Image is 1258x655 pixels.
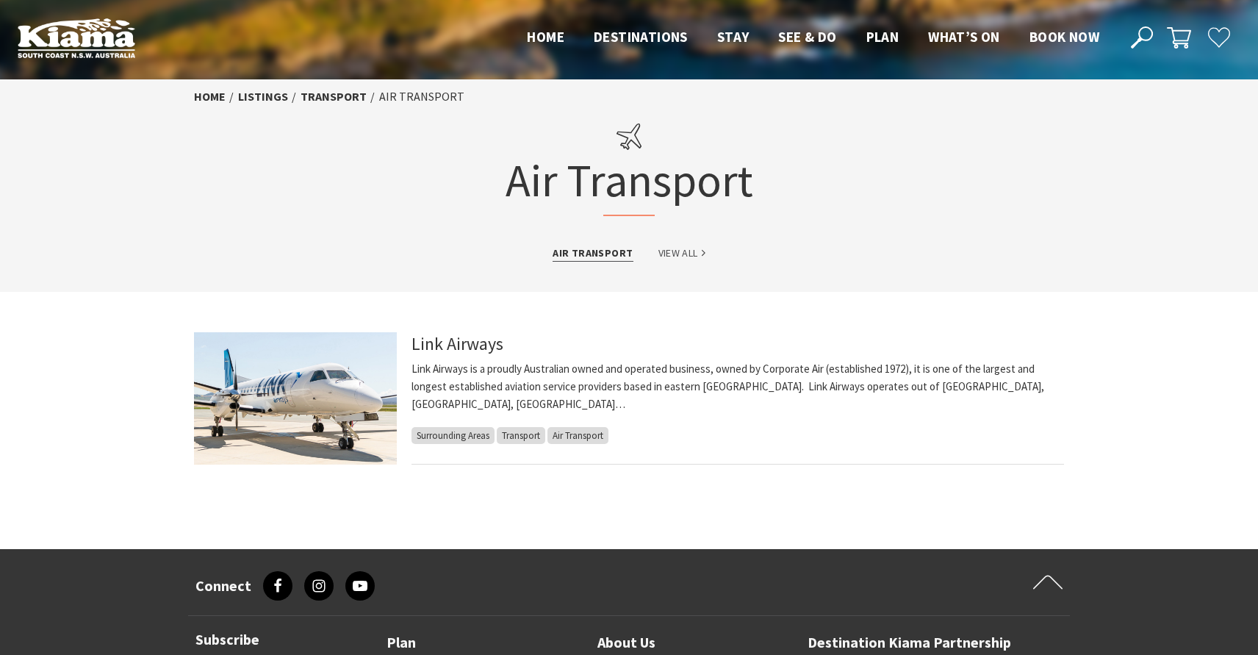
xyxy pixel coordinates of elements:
a: Transport [301,89,367,104]
span: Plan [866,28,899,46]
h3: Subscribe [195,631,350,648]
span: Home [527,28,564,46]
span: Stay [717,28,750,46]
a: Home [194,89,226,104]
li: Air Transport [379,87,464,107]
span: Air Transport [547,427,608,444]
a: Air Transport [553,245,633,262]
h3: Connect [195,577,251,595]
a: Link Airways [411,332,503,355]
a: listings [238,89,288,104]
p: Link Airways is a proudly Australian owned and operated business, owned by Corporate Air (establi... [411,360,1064,413]
a: View All [658,245,705,262]
h1: Air Transport [506,114,753,216]
span: Book now [1029,28,1099,46]
span: Destinations [594,28,688,46]
img: Kiama Logo [18,18,135,58]
span: Surrounding Areas [411,427,495,444]
a: Destination Kiama Partnership [808,631,1011,655]
span: What’s On [928,28,1000,46]
a: About Us [597,631,655,655]
nav: Main Menu [512,26,1114,50]
a: Plan [387,631,416,655]
span: See & Do [778,28,836,46]
span: Transport [497,427,545,444]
